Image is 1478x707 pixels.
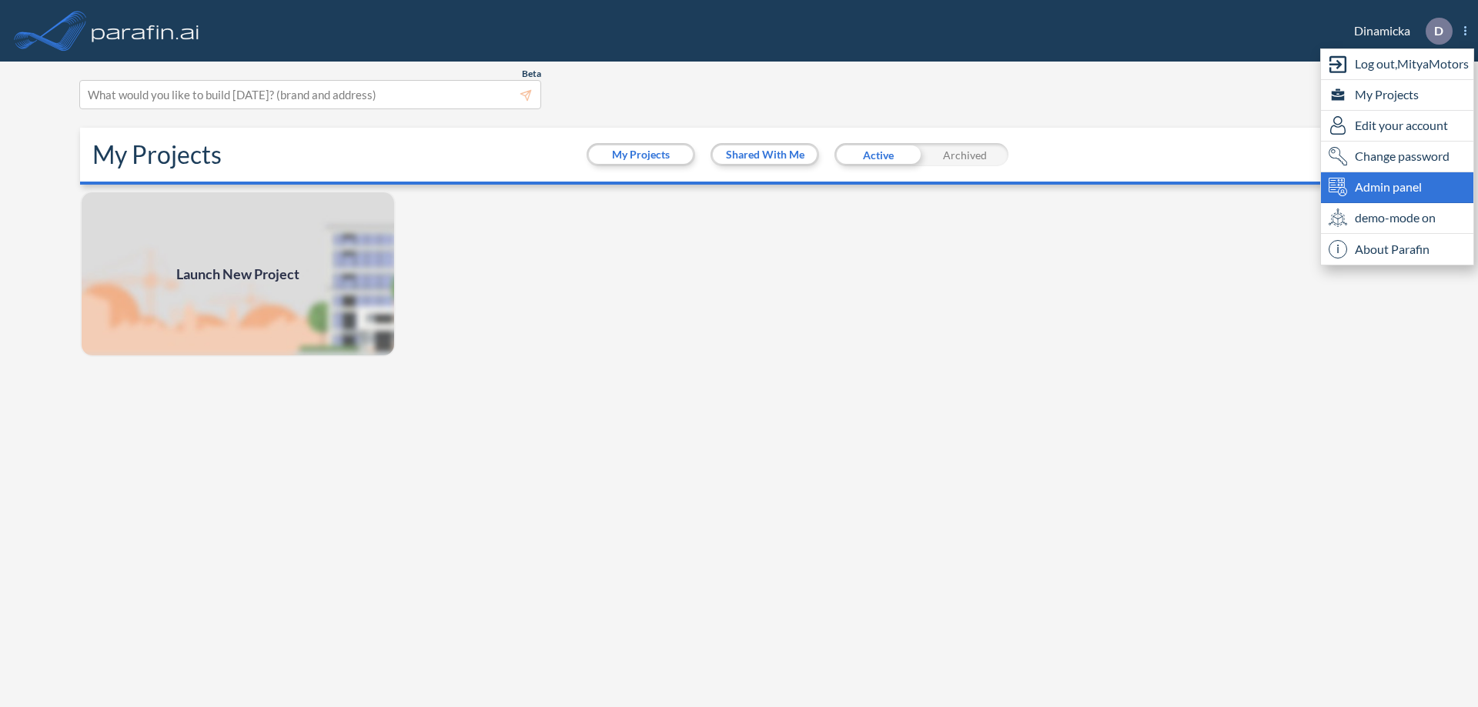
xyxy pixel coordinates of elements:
span: My Projects [1355,85,1419,104]
div: Edit user [1321,111,1473,142]
div: Archived [921,143,1008,166]
div: Log out [1321,49,1473,80]
span: Change password [1355,147,1450,165]
div: Change password [1321,142,1473,172]
div: About Parafin [1321,234,1473,265]
img: add [80,191,396,357]
span: i [1329,240,1347,258]
div: Admin panel [1321,172,1473,203]
h2: My Projects [92,140,222,169]
span: Edit your account [1355,116,1448,135]
div: Active [834,143,921,166]
div: Dinamicka [1331,18,1466,45]
a: Launch New Project [80,191,396,357]
span: Launch New Project [176,264,299,285]
span: demo-mode on [1355,208,1436,227]
span: About Parafin [1355,240,1430,258]
button: Shared With Me [713,145,817,164]
div: My Projects [1321,80,1473,111]
div: demo-mode on [1321,203,1473,234]
img: logo [89,15,202,46]
span: Beta [522,68,541,80]
span: Log out, MityaMotors [1355,55,1469,73]
button: My Projects [589,145,693,164]
span: Admin panel [1355,178,1422,196]
p: D [1434,24,1443,38]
